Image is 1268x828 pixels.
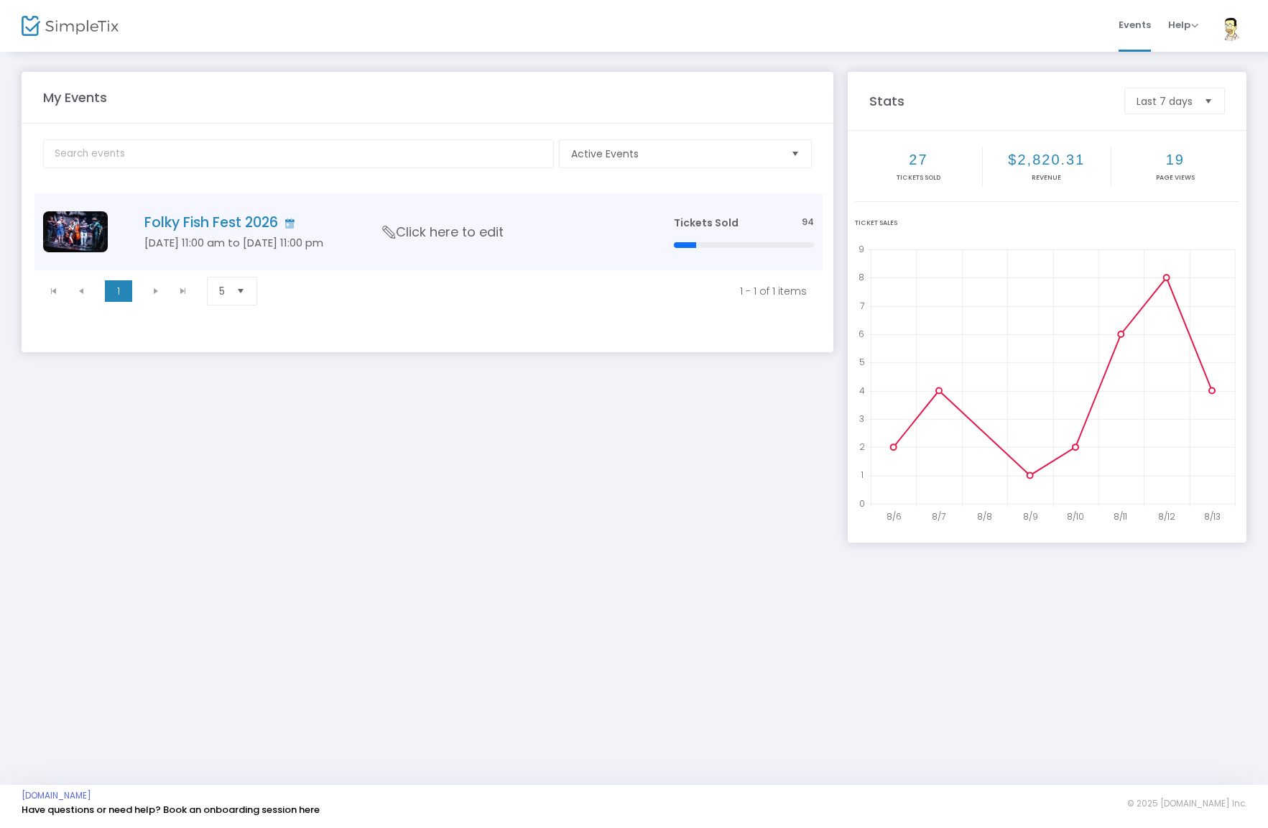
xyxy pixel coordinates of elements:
h2: 27 [856,151,981,168]
button: Select [1198,88,1218,114]
span: 5 [219,284,225,298]
h2: 19 [1113,151,1238,168]
a: Have questions or need help? Book an onboarding session here [22,803,320,816]
span: Page 1 [105,280,132,302]
img: Debutants-1-scaled.jpg [43,211,108,252]
span: 94 [802,216,814,229]
h5: [DATE] 11:00 am to [DATE] 11:00 pm [144,236,631,249]
text: 0 [859,497,865,510]
text: 3 [859,413,864,425]
text: 7 [860,299,864,311]
h2: $2,820.31 [984,151,1109,168]
text: 2 [859,441,865,453]
text: 5 [859,356,865,368]
kendo-pager-info: 1 - 1 of 1 items [283,284,807,298]
h4: Folky Fish Fest 2026 [144,214,631,231]
text: 9 [859,243,864,255]
text: 8/13 [1203,510,1220,523]
p: Revenue [984,173,1109,183]
span: Help [1168,18,1198,32]
div: Ticket Sales [855,218,1239,229]
text: 8 [859,271,864,283]
button: Select [785,140,805,167]
m-panel-title: My Events [36,88,819,107]
text: 6 [859,328,864,340]
text: 8/7 [932,510,945,523]
input: Search events [43,139,554,168]
text: 8/6 [886,510,901,523]
text: 8/11 [1114,510,1127,523]
text: 4 [859,384,865,396]
span: Events [1119,6,1151,43]
m-panel-title: Stats [862,91,1117,111]
p: Tickets sold [856,173,981,183]
span: Click here to edit [383,223,504,241]
text: 8/9 [1022,510,1037,523]
text: 8/10 [1067,510,1084,523]
text: 1 [861,469,864,481]
p: Page Views [1113,173,1238,183]
span: Active Events [571,147,779,161]
button: Select [231,277,251,305]
span: © 2025 [DOMAIN_NAME] Inc. [1127,798,1246,809]
a: [DOMAIN_NAME] [22,790,91,801]
text: 8/8 [977,510,992,523]
span: Last 7 days [1137,94,1193,109]
span: Tickets Sold [674,216,739,230]
text: 8/12 [1158,510,1175,523]
div: Data table [34,193,823,270]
